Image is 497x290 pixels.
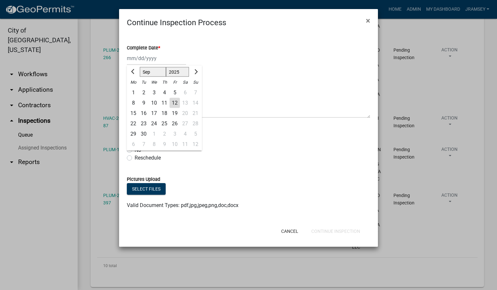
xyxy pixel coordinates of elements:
[128,139,138,150] div: 6
[166,67,189,77] select: Select year
[149,139,159,150] div: 8
[128,88,138,98] div: 1
[159,108,170,119] div: Thursday, September 18, 2025
[140,67,166,77] select: Select month
[170,98,180,108] div: Friday, September 12, 2025
[128,129,138,139] div: 29
[159,98,170,108] div: Thursday, September 11, 2025
[128,98,138,108] div: 8
[276,225,304,237] button: Cancel
[159,77,170,88] div: Th
[128,88,138,98] div: Monday, September 1, 2025
[128,108,138,119] div: 15
[135,154,161,162] label: Reschedule
[127,17,226,28] h4: Continue Inspection Process
[127,46,160,50] label: Complete Date
[138,108,149,119] div: Tuesday, September 16, 2025
[138,88,149,98] div: 2
[149,119,159,129] div: Wednesday, September 24, 2025
[127,177,160,182] label: Pictures Upload
[149,88,159,98] div: Wednesday, September 3, 2025
[170,119,180,129] div: Friday, September 26, 2025
[128,119,138,129] div: 22
[306,225,365,237] button: Continue Inspection
[127,52,186,65] input: mm/dd/yyyy
[129,67,137,77] button: Previous month
[138,77,149,88] div: Tu
[361,12,375,30] button: Close
[159,129,170,139] div: 2
[149,77,159,88] div: We
[149,139,159,150] div: Wednesday, October 8, 2025
[138,119,149,129] div: 23
[170,129,180,139] div: Friday, October 3, 2025
[159,139,170,150] div: Thursday, October 9, 2025
[128,77,138,88] div: Mo
[138,129,149,139] div: Tuesday, September 30, 2025
[138,129,149,139] div: 30
[159,139,170,150] div: 9
[149,108,159,119] div: 17
[138,108,149,119] div: 16
[128,129,138,139] div: Monday, September 29, 2025
[138,139,149,150] div: 7
[192,67,199,77] button: Next month
[170,98,180,108] div: 12
[149,129,159,139] div: Wednesday, October 1, 2025
[159,88,170,98] div: Thursday, September 4, 2025
[138,98,149,108] div: Tuesday, September 9, 2025
[149,108,159,119] div: Wednesday, September 17, 2025
[170,88,180,98] div: 5
[138,119,149,129] div: Tuesday, September 23, 2025
[128,108,138,119] div: Monday, September 15, 2025
[127,202,238,208] span: Valid Document Types: pdf,jpg,jpeg,png,doc,docx
[170,119,180,129] div: 26
[128,139,138,150] div: Monday, October 6, 2025
[170,88,180,98] div: Friday, September 5, 2025
[138,98,149,108] div: 9
[159,108,170,119] div: 18
[180,77,190,88] div: Sa
[127,183,166,195] button: Select files
[128,119,138,129] div: Monday, September 22, 2025
[170,139,180,150] div: Friday, October 10, 2025
[366,16,370,25] span: ×
[170,129,180,139] div: 3
[159,88,170,98] div: 4
[170,108,180,119] div: Friday, September 19, 2025
[128,98,138,108] div: Monday, September 8, 2025
[149,119,159,129] div: 24
[170,77,180,88] div: Fr
[190,77,201,88] div: Su
[159,119,170,129] div: Thursday, September 25, 2025
[159,98,170,108] div: 11
[170,108,180,119] div: 19
[159,129,170,139] div: Thursday, October 2, 2025
[149,129,159,139] div: 1
[170,139,180,150] div: 10
[138,88,149,98] div: Tuesday, September 2, 2025
[149,98,159,108] div: Wednesday, September 10, 2025
[159,119,170,129] div: 25
[149,98,159,108] div: 10
[149,88,159,98] div: 3
[138,139,149,150] div: Tuesday, October 7, 2025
